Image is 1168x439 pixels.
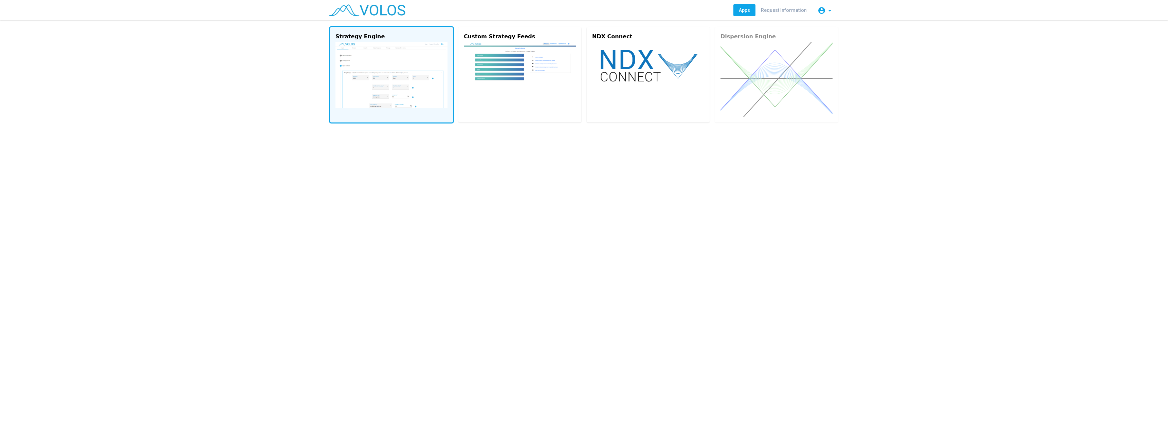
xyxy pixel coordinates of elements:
img: custom.png [464,42,576,95]
div: Dispersion Engine [720,33,833,41]
a: Apps [733,4,755,16]
div: NDX Connect [592,33,704,41]
div: Custom Strategy Feeds [464,33,576,41]
mat-icon: account_circle [818,6,826,15]
span: Apps [739,7,750,13]
img: dispersion.svg [720,42,833,117]
span: Request Information [761,7,807,13]
img: ndx-connect.svg [592,42,704,89]
img: strategy-engine.png [335,42,448,108]
mat-icon: arrow_drop_down [826,6,834,15]
a: Request Information [755,4,812,16]
div: Strategy Engine [335,33,448,41]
